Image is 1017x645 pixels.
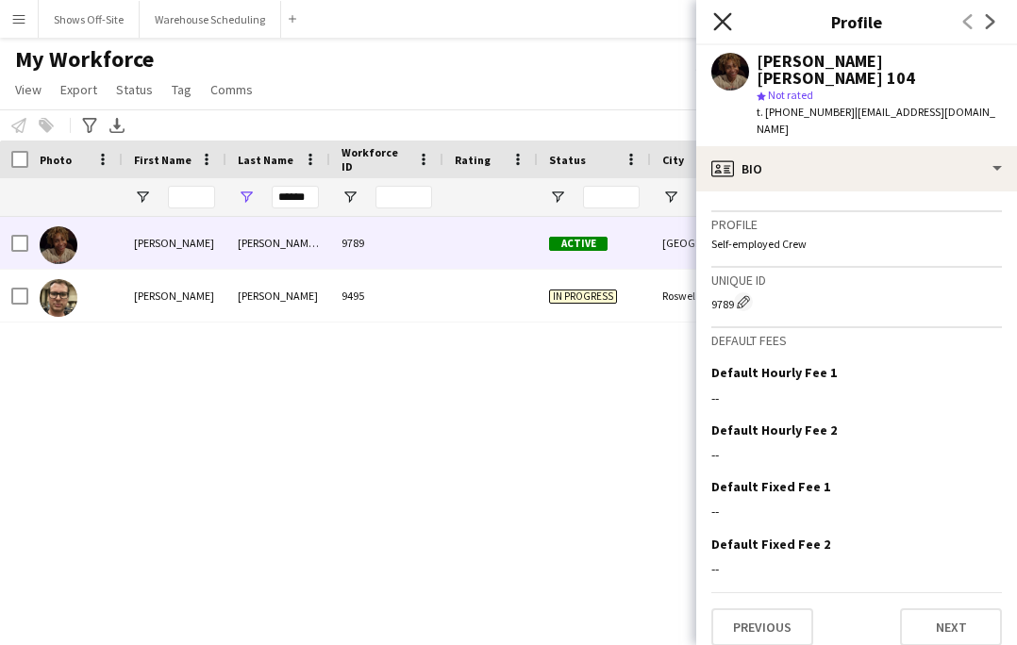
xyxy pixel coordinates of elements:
[662,189,679,206] button: Open Filter Menu
[39,1,140,38] button: Shows Off-Site
[662,153,684,167] span: City
[549,153,586,167] span: Status
[711,503,1002,520] div: --
[15,45,154,74] span: My Workforce
[711,389,1002,406] div: --
[549,237,608,251] span: Active
[651,270,764,322] div: Roswell
[711,332,1002,349] h3: Default fees
[711,422,837,438] h3: Default Hourly Fee 2
[40,279,77,317] img: Wade Bailey
[711,364,837,381] h3: Default Hourly Fee 1
[455,153,491,167] span: Rating
[330,217,443,269] div: 9789
[768,88,813,102] span: Not rated
[168,186,215,208] input: First Name Filter Input
[172,81,192,98] span: Tag
[696,146,1017,191] div: Bio
[15,81,42,98] span: View
[108,77,160,102] a: Status
[711,292,1002,311] div: 9789
[342,145,409,174] span: Workforce ID
[757,53,1002,87] div: [PERSON_NAME] [PERSON_NAME] 104
[711,446,1002,463] div: --
[711,560,1002,577] div: --
[272,186,319,208] input: Last Name Filter Input
[116,81,153,98] span: Status
[60,81,97,98] span: Export
[164,77,199,102] a: Tag
[8,77,49,102] a: View
[53,77,105,102] a: Export
[651,217,764,269] div: [GEOGRAPHIC_DATA]
[238,153,293,167] span: Last Name
[696,9,1017,34] h3: Profile
[549,189,566,206] button: Open Filter Menu
[226,217,330,269] div: [PERSON_NAME] 104
[757,105,995,136] span: | [EMAIL_ADDRESS][DOMAIN_NAME]
[711,536,830,553] h3: Default Fixed Fee 2
[583,186,640,208] input: Status Filter Input
[78,114,101,137] app-action-btn: Advanced filters
[375,186,432,208] input: Workforce ID Filter Input
[226,270,330,322] div: [PERSON_NAME]
[134,153,192,167] span: First Name
[40,226,77,264] img: Phylicia bailey PHYLICIA BAILEY 104
[711,216,1002,233] h3: Profile
[330,270,443,322] div: 9495
[757,105,855,119] span: t. [PHONE_NUMBER]
[711,237,1002,251] p: Self-employed Crew
[342,189,358,206] button: Open Filter Menu
[40,153,72,167] span: Photo
[549,289,617,304] span: In progress
[123,217,226,269] div: [PERSON_NAME]
[203,77,260,102] a: Comms
[123,270,226,322] div: [PERSON_NAME]
[711,272,1002,289] h3: Unique ID
[106,114,128,137] app-action-btn: Export XLSX
[238,189,255,206] button: Open Filter Menu
[134,189,151,206] button: Open Filter Menu
[140,1,281,38] button: Warehouse Scheduling
[711,478,830,495] h3: Default Fixed Fee 1
[210,81,253,98] span: Comms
